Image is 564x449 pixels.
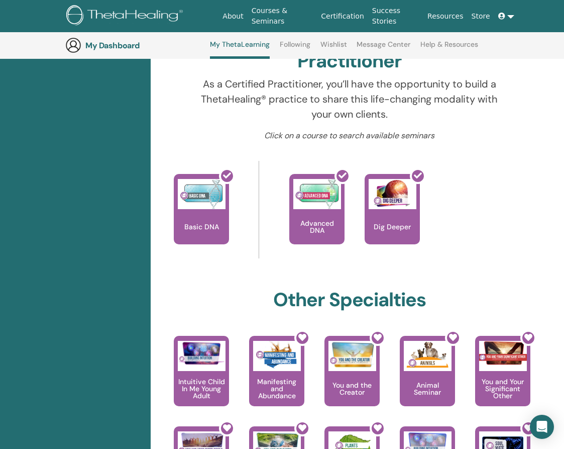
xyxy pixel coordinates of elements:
p: You and the Creator [324,382,380,396]
img: logo_orange.svg [16,16,24,24]
p: Intuitive Child In Me Young Adult [174,378,229,399]
a: Manifesting and Abundance Manifesting and Abundance [249,336,304,426]
a: Store [468,7,494,26]
img: Manifesting and Abundance [253,341,301,371]
a: Success Stories [368,2,423,31]
div: Domain Overview [38,59,90,66]
img: Animal Seminar [404,341,452,371]
div: Open Intercom Messenger [530,415,554,439]
img: Intuitive Child In Me Young Adult [178,341,225,366]
a: Advanced DNA Advanced DNA [289,174,345,264]
img: Basic DNA [178,179,225,209]
p: Advanced DNA [289,220,345,234]
p: Manifesting and Abundance [249,378,304,399]
h2: Other Specialties [273,289,426,312]
a: Courses & Seminars [248,2,317,31]
div: v 4.0.25 [28,16,49,24]
img: tab_keywords_by_traffic_grey.svg [100,58,108,66]
img: Dig Deeper [369,179,416,209]
h3: My Dashboard [85,41,186,50]
a: Help & Resources [420,40,478,56]
img: logo.png [66,5,186,28]
a: Following [280,40,310,56]
h2: Practitioner [297,50,402,73]
a: Message Center [357,40,410,56]
a: My ThetaLearning [210,40,270,59]
a: Animal Seminar Animal Seminar [400,336,455,426]
a: Resources [423,7,468,26]
p: Click on a course to search available seminars [200,130,499,142]
div: Keywords by Traffic [111,59,169,66]
a: About [218,7,247,26]
a: You and Your Significant Other You and Your Significant Other [475,336,530,426]
a: Basic DNA Basic DNA [174,174,229,264]
a: Dig Deeper Dig Deeper [365,174,420,264]
p: As a Certified Practitioner, you’ll have the opportunity to build a ThetaHealing® practice to sha... [200,76,499,122]
img: generic-user-icon.jpg [65,37,81,53]
img: Advanced DNA [293,179,341,209]
p: You and Your Significant Other [475,378,530,399]
a: You and the Creator You and the Creator [324,336,380,426]
img: You and the Creator [328,341,376,369]
a: Intuitive Child In Me Young Adult Intuitive Child In Me Young Adult [174,336,229,426]
a: Wishlist [320,40,347,56]
img: website_grey.svg [16,26,24,34]
a: Certification [317,7,368,26]
img: You and Your Significant Other [479,341,527,366]
p: Dig Deeper [370,223,415,230]
img: tab_domain_overview_orange.svg [27,58,35,66]
div: Domain: [DOMAIN_NAME] [26,26,110,34]
p: Animal Seminar [400,382,455,396]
